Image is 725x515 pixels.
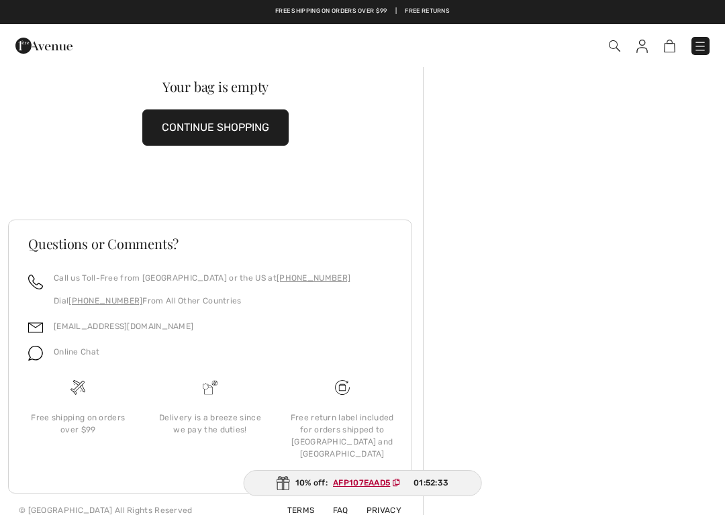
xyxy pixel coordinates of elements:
[28,275,43,289] img: call
[333,478,390,487] ins: AFP107EAAD5
[54,347,99,357] span: Online Chat
[275,7,387,16] a: Free shipping on orders over $99
[28,237,392,250] h3: Questions or Comments?
[317,506,348,515] a: FAQ
[23,412,134,436] div: Free shipping on orders over $99
[70,380,85,395] img: Free shipping on orders over $99
[693,40,707,53] img: Menu
[15,32,72,59] img: 1ère Avenue
[54,322,193,331] a: [EMAIL_ADDRESS][DOMAIN_NAME]
[155,412,266,436] div: Delivery is a breeze since we pay the duties!
[68,296,142,306] a: [PHONE_NUMBER]
[142,109,289,146] button: CONTINUE SHOPPING
[405,7,450,16] a: Free Returns
[28,320,43,335] img: email
[271,506,315,515] a: Terms
[609,40,620,52] img: Search
[244,470,482,496] div: 10% off:
[350,506,401,515] a: Privacy
[277,476,290,490] img: Gift.svg
[664,40,675,52] img: Shopping Bag
[54,272,350,284] p: Call us Toll-Free from [GEOGRAPHIC_DATA] or the US at
[414,477,448,489] span: 01:52:33
[54,295,350,307] p: Dial From All Other Countries
[335,380,350,395] img: Free shipping on orders over $99
[277,273,350,283] a: [PHONE_NUMBER]
[203,380,217,395] img: Delivery is a breeze since we pay the duties!
[28,346,43,361] img: chat
[15,38,72,51] a: 1ère Avenue
[29,80,402,93] div: Your bag is empty
[636,40,648,53] img: My Info
[287,412,397,460] div: Free return label included for orders shipped to [GEOGRAPHIC_DATA] and [GEOGRAPHIC_DATA]
[395,7,397,16] span: |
